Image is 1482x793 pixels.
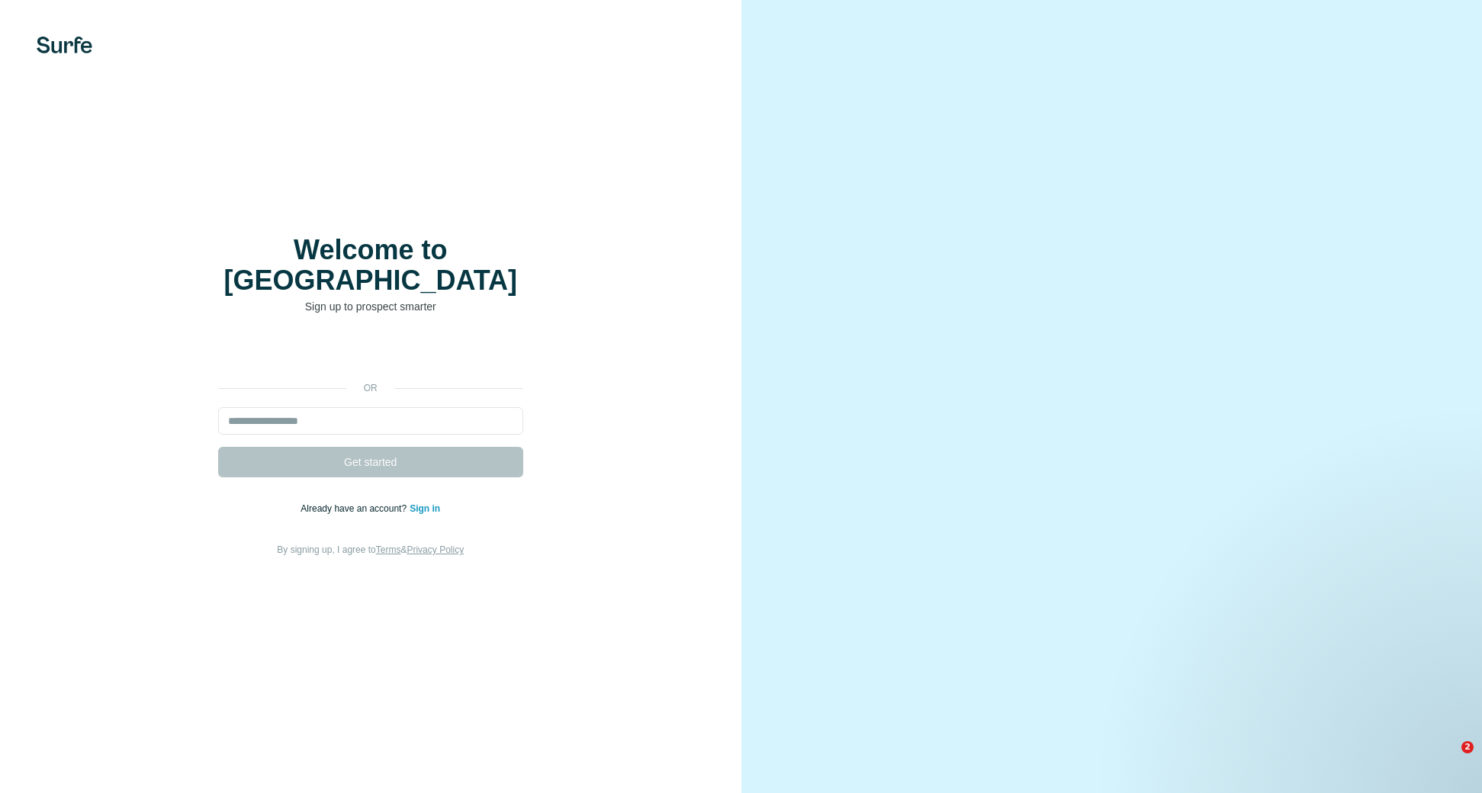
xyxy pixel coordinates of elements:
span: Already have an account? [301,503,410,514]
img: Surfe's logo [37,37,92,53]
span: By signing up, I agree to & [277,544,464,555]
p: Sign up to prospect smarter [218,299,523,314]
a: Privacy Policy [407,544,464,555]
iframe: Sign in with Google Button [211,337,531,371]
p: or [346,381,395,395]
h1: Welcome to [GEOGRAPHIC_DATA] [218,235,523,296]
span: 2 [1461,741,1474,753]
a: Terms [376,544,401,555]
iframe: Intercom notifications message [1177,546,1482,737]
iframe: Intercom live chat [1430,741,1467,778]
a: Sign in [410,503,440,514]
